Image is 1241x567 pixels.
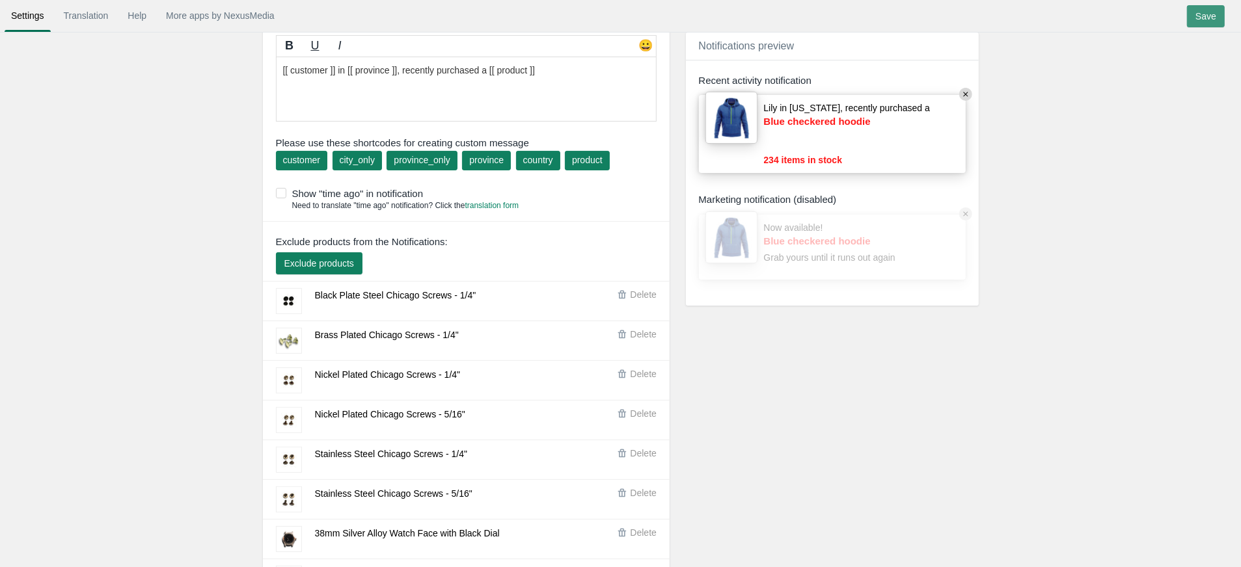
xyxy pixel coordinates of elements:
[631,289,657,300] span: Delete
[315,290,476,300] a: Black Plate Steel Chicago Screws - 1/4"
[523,153,553,166] div: country
[764,101,930,153] div: Lily in [US_STATE], recently purchased a
[315,369,461,380] a: Nickel Plated Chicago Screws - 1/4"
[276,252,362,274] button: Exclude products
[631,527,657,538] span: Delete
[315,449,468,459] a: Stainless Steel Chicago Screws - 1/4"
[617,367,663,381] button: Delete
[340,153,375,166] div: city_only
[631,408,657,419] span: Delete
[764,153,843,166] span: 234 items in stock
[338,39,342,52] i: I
[465,201,519,210] a: translation form
[699,73,966,87] div: Recent activity notification
[636,38,656,57] div: 😀
[276,187,663,200] label: Show "time ago" in notification
[283,153,321,166] div: customer
[310,39,319,52] u: U
[699,40,795,51] span: Notifications preview
[617,447,663,460] button: Delete
[284,258,354,269] span: Exclude products
[764,114,901,128] a: Blue checkered hoodie
[159,4,281,27] a: More apps by NexusMedia
[121,4,153,27] a: Help
[631,448,657,458] span: Delete
[315,528,500,538] a: 38mm Silver Alloy Watch Face with Black Dial
[1187,5,1225,27] input: Save
[617,526,663,540] button: Delete
[631,488,657,498] span: Delete
[705,211,757,263] img: 80x80_sample.jpg
[617,288,663,302] button: Delete
[617,486,663,500] button: Delete
[315,488,472,499] a: Stainless Steel Chicago Screws - 5/16"
[276,200,519,211] div: Need to translate "time ago" notification? Click the
[315,330,459,340] a: Brass Plated Chicago Screws - 1/4"
[469,153,504,166] div: province
[705,92,757,144] img: 80x80_sample.jpg
[315,409,465,419] a: Nickel Plated Chicago Screws - 5/16"
[276,136,657,150] span: Please use these shortcodes for creating custom message
[764,234,901,248] a: Blue checkered hoodie
[5,4,51,27] a: Settings
[617,328,663,341] button: Delete
[631,369,657,379] span: Delete
[285,39,293,52] b: B
[572,153,603,166] div: product
[276,57,657,122] textarea: [[ customer ]] in [[ province ]], recently purchased a [[ product ]]
[631,329,657,339] span: Delete
[617,407,663,421] button: Delete
[394,153,450,166] div: province_only
[764,221,901,273] div: Now available! Grab yours until it runs out again
[57,4,115,27] a: Translation
[276,235,448,248] span: Exclude products from the Notifications:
